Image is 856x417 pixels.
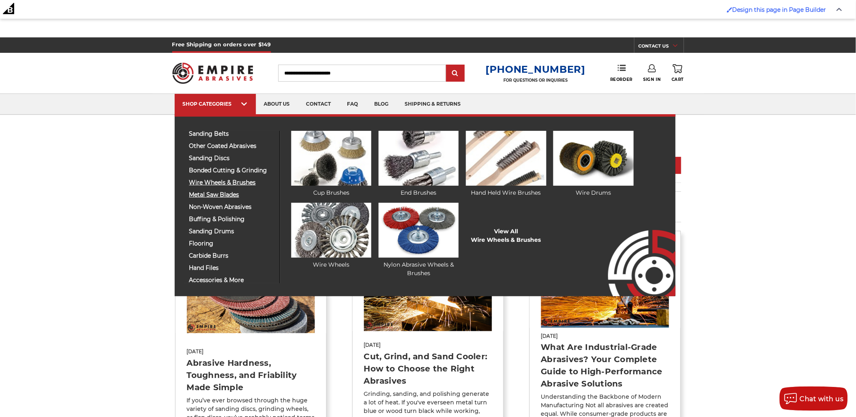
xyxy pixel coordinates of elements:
span: metal saw blades [189,192,273,198]
a: View AllWire Wheels & Brushes [471,227,541,244]
img: Hand Held Wire Brushes [466,131,546,186]
span: sanding discs [189,155,273,161]
img: Empire Abrasives Logo Image [594,206,676,296]
a: What Are Industrial-Grade Abrasives? Your Complete Guide to High-Performance Abrasive Solutions [541,342,663,389]
span: sanding belts [189,131,273,137]
span: carbide burrs [189,253,273,259]
img: Empire Abrasives [172,57,254,89]
a: [PHONE_NUMBER] [485,63,585,75]
span: Chat with us [800,395,844,403]
span: Sign In [644,77,661,82]
span: [DATE] [364,341,492,349]
a: Cart [672,64,684,82]
span: non-woven abrasives [189,204,273,210]
p: FOR QUESTIONS OR INQUIRIES [485,78,585,83]
span: accessories & more [189,277,273,283]
a: Reorder [610,64,633,82]
a: Enabled brush for page builder edit. Design this page in Page Builder [723,2,830,17]
a: shipping & returns [397,94,469,115]
a: faq [339,94,366,115]
span: buffing & polishing [189,216,273,222]
span: other coated abrasives [189,143,273,149]
a: Cut, Grind, and Sand Cooler: How to Choose the Right Abrasives [364,352,488,386]
span: [DATE] [187,348,315,355]
a: End Brushes [379,131,459,197]
span: Reorder [610,77,633,82]
span: Cart [672,77,684,82]
a: blog [366,94,397,115]
span: [DATE] [541,332,670,340]
img: Wire Drums [553,131,633,186]
span: bonded cutting & grinding [189,167,273,174]
img: Close Admin Bar [836,8,842,11]
img: Enabled brush for page builder edit. [727,7,732,13]
span: sanding drums [189,228,273,235]
a: Abrasive Hardness, Toughness, and Friability Made Simple [187,358,297,392]
img: Cup Brushes [291,131,371,186]
span: Design this page in Page Builder [732,6,826,13]
span: wire wheels & brushes [189,180,273,186]
a: Wire Drums [553,131,633,197]
a: contact [298,94,339,115]
img: Nylon Abrasive Wheels & Brushes [379,203,459,258]
a: Nylon Abrasive Wheels & Brushes [379,203,459,278]
a: Cup Brushes [291,131,371,197]
img: End Brushes [379,131,459,186]
h5: Free Shipping on orders over $149 [172,37,271,53]
img: Wire Wheels [291,203,371,258]
span: flooring [189,241,273,247]
div: SHOP CATEGORIES [183,101,248,107]
a: Wire Wheels [291,203,371,269]
a: Hand Held Wire Brushes [466,131,546,197]
a: about us [256,94,298,115]
button: Chat with us [780,387,848,411]
input: Submit [447,65,464,82]
span: hand files [189,265,273,271]
a: CONTACT US [639,41,684,53]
